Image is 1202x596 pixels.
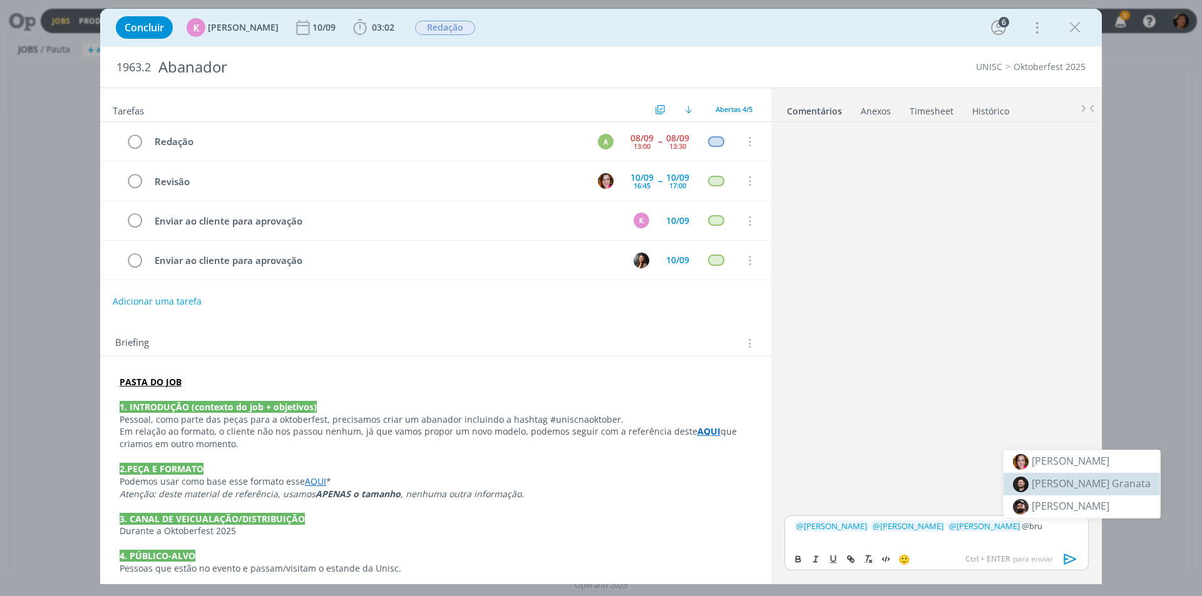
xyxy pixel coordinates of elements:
span: para enviar [965,553,1053,565]
strong: 3. CANAL DE VEICUALAÇÃO/DISTRIBUIÇÃO [120,513,305,525]
img: 1689006350_1310db_sobe_00559.jpg [1013,499,1029,515]
span: Concluir [125,23,164,33]
button: 03:02 [350,18,398,38]
span: [PERSON_NAME] [1032,499,1109,513]
span: Ctrl + ENTER [965,553,1013,565]
span: @ [873,520,880,532]
em: , nenhuma outra informação. [401,488,524,500]
span: Abertas 4/5 [716,104,753,114]
a: AQUI [305,475,326,487]
span: [PERSON_NAME] Granata [1032,477,1151,490]
div: 10/09 [630,173,654,182]
a: AQUI [697,425,721,437]
div: 13:00 [634,143,650,149]
div: Revisão [149,174,586,189]
p: Em relação ao formato, o cliente não nos passou nenhum, já que vamos propor um novo modelo, podem... [120,425,752,450]
span: [PERSON_NAME] [796,520,867,532]
img: arrow-down.svg [685,106,692,113]
p: Durante a Oktoberfest 2025 [120,525,752,537]
img: B [598,173,614,189]
strong: 4. PÚBLICO-ALVO [120,550,195,562]
span: 🙂 [898,553,910,565]
div: K [187,18,205,37]
img: 1740078432_b91bf6_bruperfil2.jpg [1013,454,1029,470]
span: Briefing [115,335,149,351]
div: Enviar ao cliente para aprovação [149,253,622,268]
span: Redação [415,21,475,35]
a: Histórico [972,99,1010,118]
div: A [598,134,614,149]
span: -- [658,137,662,146]
button: B [632,251,650,270]
button: K[PERSON_NAME] [187,18,279,37]
div: 6 [999,17,1009,28]
span: [PERSON_NAME] [1032,454,1109,468]
button: K [632,211,650,230]
a: UNISC [976,61,1002,73]
em: Atenção: deste material de referência, usamos [120,488,316,500]
p: Podemos usar como base esse formato esse * [120,475,752,488]
div: 10/09 [312,23,338,32]
a: Comentários [786,99,843,118]
div: 08/09 [630,134,654,143]
a: Oktoberfest 2025 [1014,61,1086,73]
span: [PERSON_NAME] [949,520,1020,532]
a: Timesheet [909,99,954,118]
button: Adicionar uma tarefa [112,290,202,313]
img: 1730206501_660681_sobe_0039.jpg [1013,477,1029,492]
span: [PERSON_NAME] [208,23,279,32]
span: @ [949,520,957,532]
a: PASTA DO JOB [120,376,182,388]
span: [PERSON_NAME] [873,520,943,532]
button: Concluir [116,16,173,39]
button: A [596,132,615,151]
button: Redação [414,20,476,36]
div: Abanador [153,52,677,83]
span: 03:02 [372,21,394,33]
p: Pessoal, como parte das peças para a oktoberfest, precisamos criar um abanador incluindo a hashta... [120,413,752,426]
div: 16:45 [634,182,650,189]
strong: 2.PEÇA E FORMATO [120,463,203,475]
p: @bru [794,520,1079,532]
div: Anexos [861,105,891,118]
div: 10/09 [666,173,689,182]
button: 🙂 [895,552,913,567]
span: 1963.2 [116,61,151,74]
div: K [634,213,649,228]
button: 6 [989,18,1009,38]
div: 10/09 [666,216,689,225]
img: B [634,253,649,268]
strong: 1. INTRODUÇÃO (contexto do job + objetivos) [120,401,317,413]
p: Pessoas que estão no evento e passam/visitam o estande da Unisc. [120,562,752,575]
div: Redação [149,134,586,149]
div: 08/09 [666,134,689,143]
span: Tarefas [113,102,144,117]
div: 17:00 [669,182,686,189]
div: 13:30 [669,143,686,149]
button: B [596,171,615,190]
em: APENAS o tamanho [316,488,401,500]
div: Enviar ao cliente para aprovação [149,213,622,229]
span: @ [796,520,804,532]
div: 10/09 [666,256,689,265]
span: -- [658,176,662,185]
div: dialog [100,9,1102,584]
